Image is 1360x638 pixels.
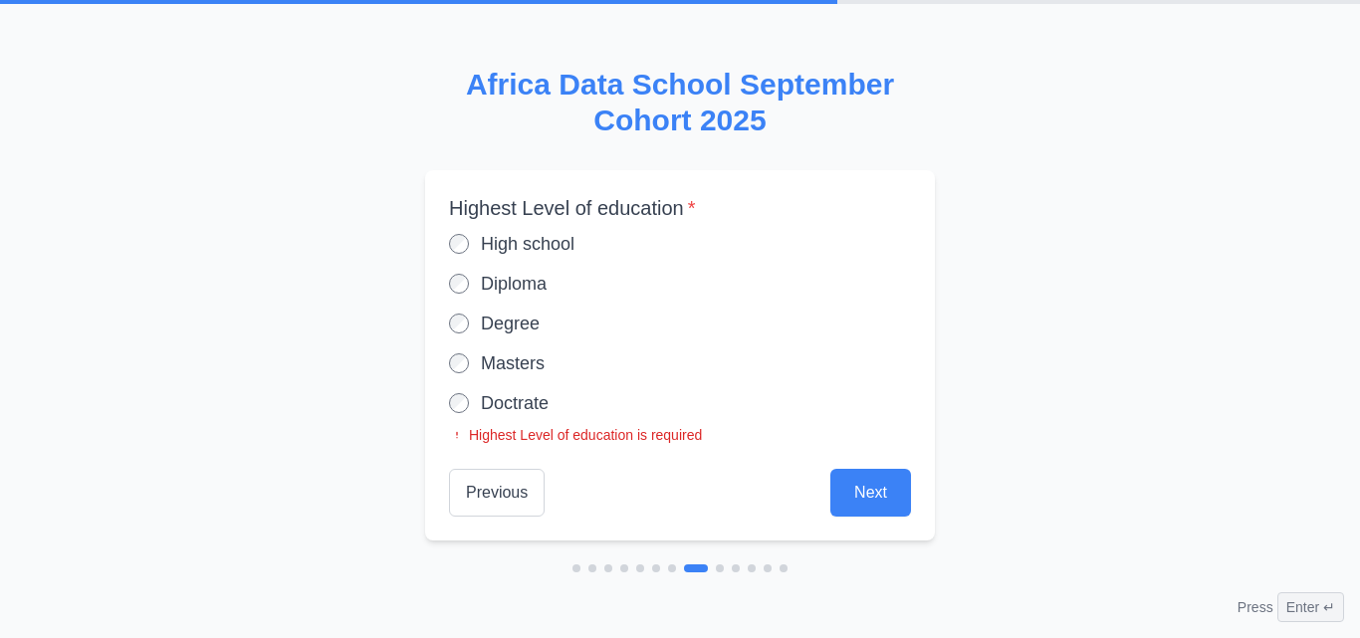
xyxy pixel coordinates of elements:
div: Press [1238,592,1344,622]
h2: Africa Data School September Cohort 2025 [425,67,935,138]
label: Masters [481,349,545,377]
label: High school [481,230,574,258]
label: Degree [481,310,540,337]
div: Highest Level of education is required [449,425,911,445]
button: Next [830,469,911,517]
label: Doctrate [481,389,549,417]
button: Previous [449,469,545,517]
span: Enter ↵ [1277,592,1344,622]
label: Highest Level of education [449,194,911,222]
label: Diploma [481,270,547,298]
